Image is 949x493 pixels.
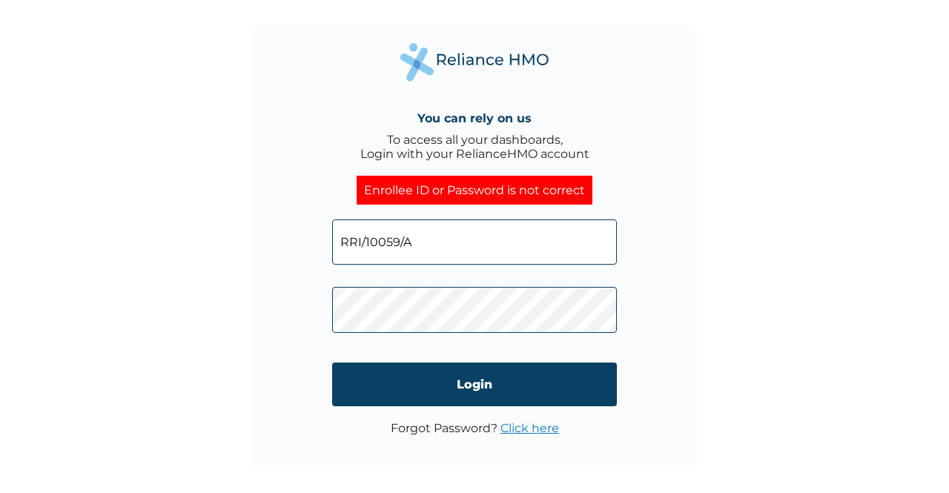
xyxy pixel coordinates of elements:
[500,421,559,435] a: Click here
[391,421,559,435] p: Forgot Password?
[332,363,617,406] input: Login
[332,219,617,265] input: Email address or HMO ID
[417,111,532,125] h4: You can rely on us
[357,176,592,205] div: Enrollee ID or Password is not correct
[400,43,549,81] img: Reliance Health's Logo
[360,133,589,161] div: To access all your dashboards, Login with your RelianceHMO account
